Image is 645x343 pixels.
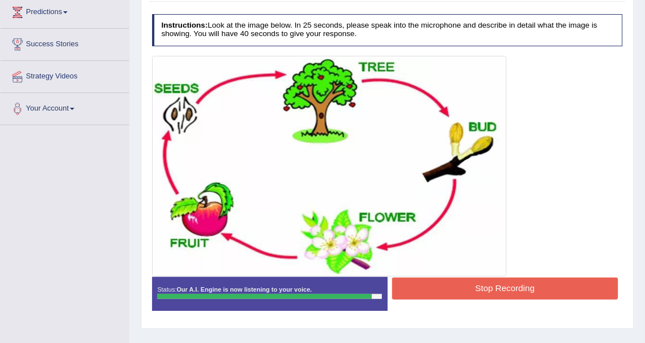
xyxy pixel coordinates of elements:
[177,286,312,293] strong: Our A.I. Engine is now listening to your voice.
[1,93,129,121] a: Your Account
[1,29,129,57] a: Success Stories
[392,278,618,300] button: Stop Recording
[1,61,129,89] a: Strategy Videos
[152,277,388,311] div: Status:
[161,21,207,29] b: Instructions:
[152,14,623,46] h4: Look at the image below. In 25 seconds, please speak into the microphone and describe in detail w...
